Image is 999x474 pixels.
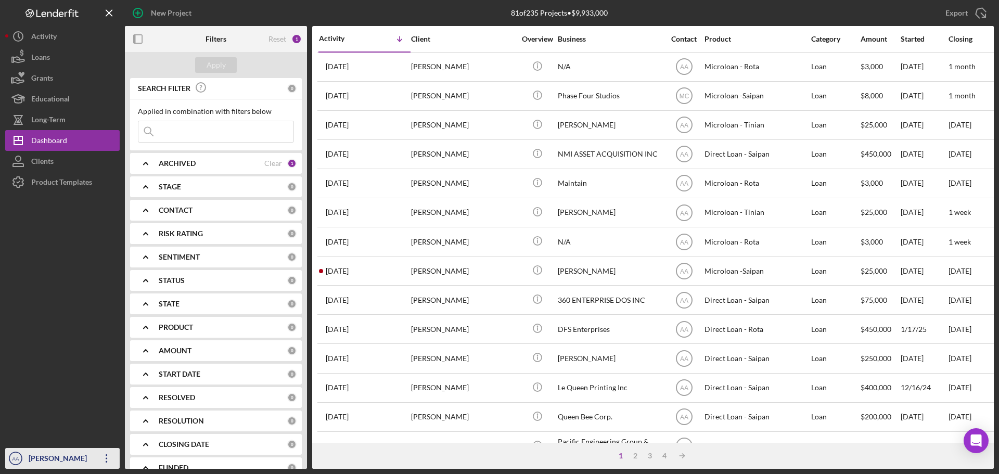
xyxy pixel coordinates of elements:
time: [DATE] [949,412,971,421]
div: [DATE] [901,170,947,197]
div: Overview [518,35,557,43]
div: Microloan - Rota [705,53,809,81]
div: Direct Loan - Rota [705,315,809,343]
time: 2025-07-25 02:15 [326,179,349,187]
a: Activity [5,26,120,47]
b: PRODUCT [159,323,193,331]
div: $250,000 [861,344,900,372]
div: $25,000 [861,199,900,226]
button: New Project [125,3,202,23]
button: Educational [5,88,120,109]
button: Long-Term [5,109,120,130]
div: Clients [31,151,54,174]
div: Apply [207,57,226,73]
div: Loan [811,403,860,431]
b: FUNDED [159,464,188,472]
div: Direct Loan - Saipan [705,286,809,314]
div: [DATE] [901,432,947,460]
time: 2025-07-08 03:09 [326,238,349,246]
text: AA [680,297,688,304]
div: [DATE] [901,199,947,226]
b: STAGE [159,183,181,191]
div: Contact [664,35,703,43]
time: 2025-07-04 07:50 [326,296,349,304]
div: Dashboard [31,130,67,153]
div: Open Intercom Messenger [964,428,989,453]
div: 360 ENTERPRISE DOS INC [558,286,662,314]
div: Started [901,35,947,43]
div: 0 [287,206,297,215]
div: 2 [628,452,643,460]
div: $200,000 [861,432,900,460]
div: Loan [811,228,860,255]
time: [DATE] [949,296,971,304]
button: Clients [5,151,120,172]
b: AMOUNT [159,347,191,355]
div: [PERSON_NAME] [558,257,662,285]
div: [PERSON_NAME] [558,344,662,372]
div: $450,000 [861,315,900,343]
div: [PERSON_NAME] [411,228,515,255]
time: 2025-06-10 23:17 [326,413,349,421]
b: RESOLVED [159,393,195,402]
div: Activity [319,34,365,43]
time: 1 week [949,208,971,216]
button: AA[PERSON_NAME] [5,448,120,469]
div: $3,000 [861,170,900,197]
b: SEARCH FILTER [138,84,190,93]
div: 0 [287,299,297,309]
b: RESOLUTION [159,417,204,425]
div: [PERSON_NAME] [411,111,515,139]
div: Queen Bee Corp. [558,403,662,431]
div: Microloan -Saipan [705,82,809,110]
time: 2025-08-10 23:09 [326,62,349,71]
div: Loan [811,315,860,343]
button: Apply [195,57,237,73]
b: Filters [206,35,226,43]
time: 2025-06-11 07:06 [326,383,349,392]
time: [DATE] [949,266,971,275]
div: 0 [287,463,297,472]
div: NMI ASSET ACQUISITION INC [558,140,662,168]
div: [PERSON_NAME] [411,315,515,343]
div: 81 of 235 Projects • $9,933,000 [511,9,608,17]
div: Category [811,35,860,43]
time: [DATE] [949,120,971,129]
div: 1 [613,452,628,460]
div: Business [558,35,662,43]
div: [PERSON_NAME] [411,403,515,431]
div: Amount [861,35,900,43]
div: $200,000 [861,403,900,431]
div: [PERSON_NAME] [411,374,515,402]
time: [DATE] [949,325,971,334]
b: ARCHIVED [159,159,196,168]
text: AA [680,355,688,363]
time: [DATE] [949,178,971,187]
div: Pacific Engineering Group & Services, LLC [558,432,662,460]
button: Loans [5,47,120,68]
div: N/A [558,228,662,255]
text: AA [680,267,688,275]
div: [PERSON_NAME] [411,82,515,110]
time: 2025-06-30 03:34 [326,354,349,363]
div: [PERSON_NAME] [411,53,515,81]
div: Loan [811,344,860,372]
div: Microloan - Tinian [705,111,809,139]
div: [PERSON_NAME] [411,286,515,314]
div: $8,000 [861,82,900,110]
div: 1 [287,159,297,168]
time: 1 week [949,237,971,246]
div: [DATE] [901,257,947,285]
div: Direct Loan - Saipan [705,374,809,402]
text: AA [680,326,688,333]
div: 0 [287,252,297,262]
div: Product [705,35,809,43]
div: 1/17/25 [901,315,947,343]
div: 0 [287,440,297,449]
div: Le Queen Printing Inc [558,374,662,402]
b: STATE [159,300,180,308]
div: Direct Loan - Saipan [705,140,809,168]
div: 0 [287,416,297,426]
